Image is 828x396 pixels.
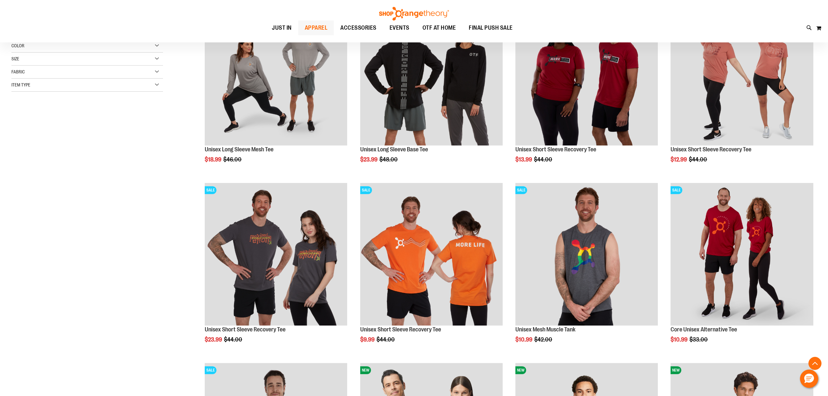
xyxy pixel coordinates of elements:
[378,7,450,21] img: Shop Orangetheory
[689,336,709,343] span: $33.00
[469,21,513,35] span: FINAL PUSH SALE
[360,366,371,374] span: NEW
[671,183,813,326] img: Product image for Core Unisex Alternative Tee
[11,82,30,87] span: Item Type
[808,357,821,370] button: Back To Top
[360,336,376,343] span: $9.99
[360,3,503,146] a: Product image for Unisex Long Sleeve Base TeeSALE
[416,21,463,36] a: OTF AT HOME
[422,21,456,35] span: OTF AT HOME
[671,156,688,163] span: $12.99
[360,183,503,327] a: Product image for Unisex Short Sleeve Recovery TeeSALE
[205,183,347,327] a: Product image for Unisex Short Sleeve Recovery TeeSALE
[671,366,681,374] span: NEW
[515,366,526,374] span: NEW
[11,43,24,48] span: Color
[205,326,286,333] a: Unisex Short Sleeve Recovery Tee
[272,21,292,35] span: JUST IN
[800,370,818,388] button: Hello, have a question? Let’s chat.
[534,156,553,163] span: $44.00
[671,3,813,145] img: Product image for Unisex Short Sleeve Recovery Tee
[379,156,399,163] span: $48.00
[205,3,347,146] a: Unisex Long Sleeve Mesh Tee primary imageSALE
[671,186,682,194] span: SALE
[671,326,737,333] a: Core Unisex Alternative Tee
[534,336,553,343] span: $42.00
[205,336,223,343] span: $23.99
[223,156,243,163] span: $46.00
[667,180,816,359] div: product
[383,21,416,36] a: EVENTS
[515,156,533,163] span: $13.99
[671,336,688,343] span: $10.99
[360,326,441,333] a: Unisex Short Sleeve Recovery Tee
[305,21,328,35] span: APPAREL
[515,146,596,153] a: Unisex Short Sleeve Recovery Tee
[390,21,409,35] span: EVENTS
[515,3,658,145] img: Product image for Unisex SS Recovery Tee
[201,180,350,359] div: product
[265,21,298,36] a: JUST IN
[515,183,658,327] a: Product image for Unisex Mesh Muscle TankSALE
[360,186,372,194] span: SALE
[224,336,243,343] span: $44.00
[357,180,506,359] div: product
[334,21,383,36] a: ACCESSORIES
[298,21,334,35] a: APPAREL
[11,56,19,61] span: Size
[515,183,658,326] img: Product image for Unisex Mesh Muscle Tank
[205,183,347,326] img: Product image for Unisex Short Sleeve Recovery Tee
[377,336,396,343] span: $44.00
[671,146,751,153] a: Unisex Short Sleeve Recovery Tee
[515,3,658,146] a: Product image for Unisex SS Recovery TeeSALE
[515,336,533,343] span: $10.99
[360,3,503,145] img: Product image for Unisex Long Sleeve Base Tee
[671,3,813,146] a: Product image for Unisex Short Sleeve Recovery TeeSALE
[205,156,222,163] span: $18.99
[515,326,575,333] a: Unisex Mesh Muscle Tank
[205,366,216,374] span: SALE
[205,186,216,194] span: SALE
[671,183,813,327] a: Product image for Core Unisex Alternative TeeSALE
[205,146,274,153] a: Unisex Long Sleeve Mesh Tee
[340,21,377,35] span: ACCESSORIES
[11,69,25,74] span: Fabric
[360,146,428,153] a: Unisex Long Sleeve Base Tee
[205,3,347,145] img: Unisex Long Sleeve Mesh Tee primary image
[512,180,661,359] div: product
[689,156,708,163] span: $44.00
[515,186,527,194] span: SALE
[360,156,378,163] span: $23.99
[462,21,519,36] a: FINAL PUSH SALE
[360,183,503,326] img: Product image for Unisex Short Sleeve Recovery Tee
